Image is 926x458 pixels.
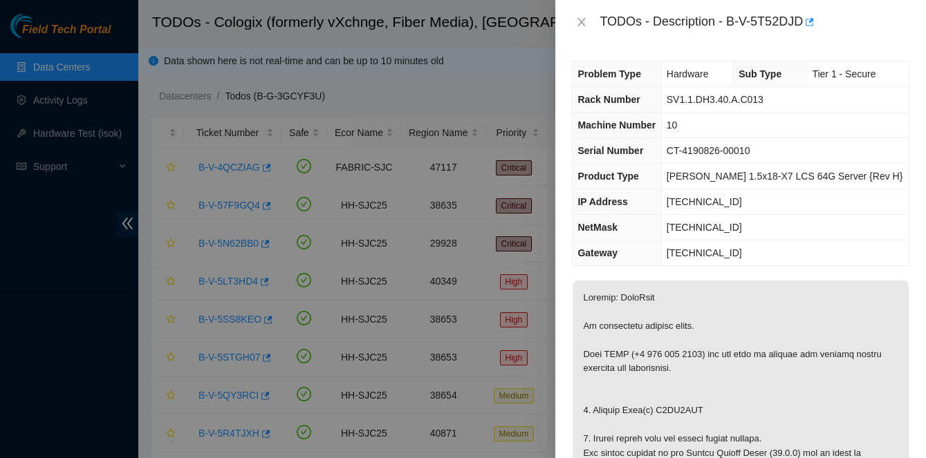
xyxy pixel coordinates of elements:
span: Machine Number [577,120,656,131]
span: Sub Type [739,68,781,79]
span: Rack Number [577,94,640,105]
span: CT-4190826-00010 [667,145,750,156]
span: [TECHNICAL_ID] [667,222,742,233]
span: 10 [667,120,678,131]
span: Product Type [577,171,638,182]
span: Serial Number [577,145,643,156]
span: [TECHNICAL_ID] [667,247,742,258]
span: Hardware [667,68,709,79]
span: Gateway [577,247,618,258]
span: [PERSON_NAME] 1.5x18-X7 LCS 64G Server {Rev H} [667,171,903,182]
span: [TECHNICAL_ID] [667,196,742,207]
span: Problem Type [577,68,641,79]
span: IP Address [577,196,627,207]
span: SV1.1.DH3.40.A.C013 [667,94,763,105]
span: close [576,17,587,28]
button: Close [572,16,591,29]
span: NetMask [577,222,618,233]
div: TODOs - Description - B-V-5T52DJD [600,11,909,33]
span: Tier 1 - Secure [812,68,876,79]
